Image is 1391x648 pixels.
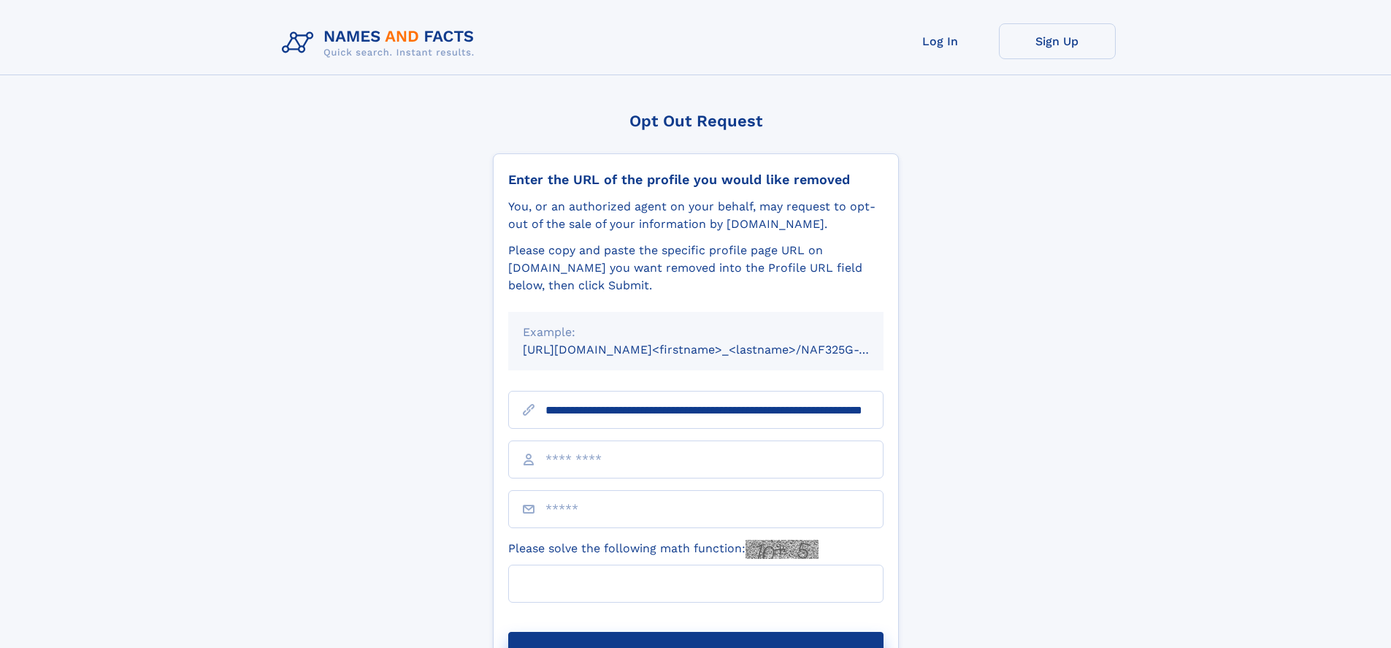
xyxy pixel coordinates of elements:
[508,242,884,294] div: Please copy and paste the specific profile page URL on [DOMAIN_NAME] you want removed into the Pr...
[276,23,486,63] img: Logo Names and Facts
[882,23,999,59] a: Log In
[508,172,884,188] div: Enter the URL of the profile you would like removed
[523,343,911,357] small: [URL][DOMAIN_NAME]<firstname>_<lastname>/NAF325G-xxxxxxxx
[999,23,1116,59] a: Sign Up
[523,324,869,341] div: Example:
[508,198,884,233] div: You, or an authorized agent on your behalf, may request to opt-out of the sale of your informatio...
[493,112,899,130] div: Opt Out Request
[508,540,819,559] label: Please solve the following math function:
